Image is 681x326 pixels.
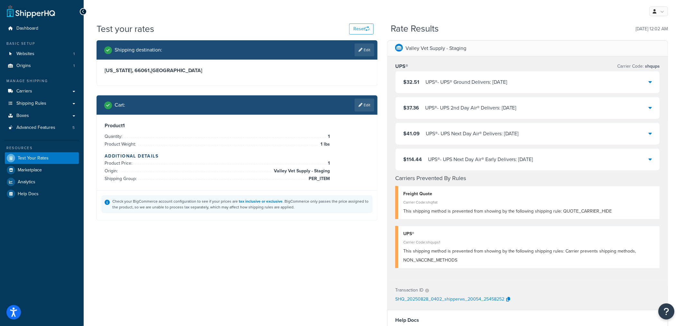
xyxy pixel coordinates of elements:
[403,78,419,86] span: $32.51
[239,198,283,204] a: tax inclusive or exclusive
[16,89,32,94] span: Carriers
[5,152,79,164] a: Test Your Rates
[428,155,533,164] div: UPS® - UPS Next Day Air® Early Delivers: [DATE]
[5,122,79,134] a: Advanced Features5
[5,188,79,200] a: Help Docs
[326,159,330,167] span: 1
[5,60,79,72] a: Origins1
[16,63,31,69] span: Origins
[105,141,137,148] span: Product Weight:
[105,67,369,74] h3: [US_STATE], 66061 , [GEOGRAPHIC_DATA]
[395,174,660,183] h4: Carriers Prevented By Rules
[105,175,138,182] span: Shipping Group:
[105,133,124,140] span: Quantity:
[112,198,369,210] div: Check your BigCommerce account configuration to see if your prices are . BigCommerce only passes ...
[618,62,660,71] p: Carrier Code:
[403,130,420,137] span: $41.09
[115,102,125,108] h2: Cart :
[272,167,330,175] span: Valley Vet Supply - Staging
[105,160,134,167] span: Product Price:
[403,208,612,215] span: This shipping method is prevented from showing by the following shipping rule: QUOTE_CARRIER_HIDE
[18,179,35,185] span: Analytics
[16,113,29,119] span: Boxes
[72,125,75,130] span: 5
[5,85,79,97] a: Carriers
[355,43,374,56] a: Edit
[16,101,46,106] span: Shipping Rules
[403,248,636,264] span: This shipping method is prevented from showing by the following shipping rules: Carrier prevents ...
[5,98,79,110] a: Shipping Rules
[16,51,34,57] span: Websites
[319,140,330,148] span: 1 lbs
[5,41,79,46] div: Basic Setup
[18,168,42,173] span: Marketplace
[5,78,79,84] div: Manage Shipping
[403,229,655,238] div: UPS®
[97,23,154,35] h1: Test your rates
[105,122,369,129] h3: Product 1
[403,104,419,111] span: $37.36
[105,153,369,159] h4: Additional Details
[326,133,330,140] span: 1
[391,24,439,34] h2: Rate Results
[349,24,374,34] button: Reset
[395,316,660,324] h4: Help Docs
[73,51,75,57] span: 1
[115,47,162,53] h2: Shipping destination :
[658,303,675,320] button: Open Resource Center
[307,175,330,183] span: PER_ITEM
[18,156,49,161] span: Test Your Rates
[406,44,466,53] p: Valley Vet Supply - Staging
[426,129,519,138] div: UPS® - UPS Next Day Air® Delivers: [DATE]
[5,48,79,60] a: Websites1
[5,176,79,188] a: Analytics
[355,99,374,111] a: Edit
[425,103,517,112] div: UPS® - UPS 2nd Day Air® Delivers: [DATE]
[403,198,655,207] div: Carrier Code: shqflat
[73,63,75,69] span: 1
[395,286,424,295] p: Transaction ID
[105,168,119,174] span: Origin:
[403,238,655,247] div: Carrier Code: shqups1
[5,48,79,60] li: Websites
[5,110,79,122] a: Boxes
[5,23,79,34] a: Dashboard
[395,63,408,70] h3: UPS®
[18,191,39,197] span: Help Docs
[395,295,504,304] p: SHQ_20250828_0402_shipperws_20054_25458252
[5,60,79,72] li: Origins
[644,63,660,70] span: shqups
[403,156,422,163] span: $114.44
[5,145,79,151] div: Resources
[5,122,79,134] li: Advanced Features
[16,125,55,130] span: Advanced Features
[425,78,507,87] div: UPS® - UPS® Ground Delivers: [DATE]
[16,26,38,31] span: Dashboard
[636,24,668,34] p: [DATE] 12:02 AM
[403,189,655,198] div: Freight Quote
[5,164,79,176] a: Marketplace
